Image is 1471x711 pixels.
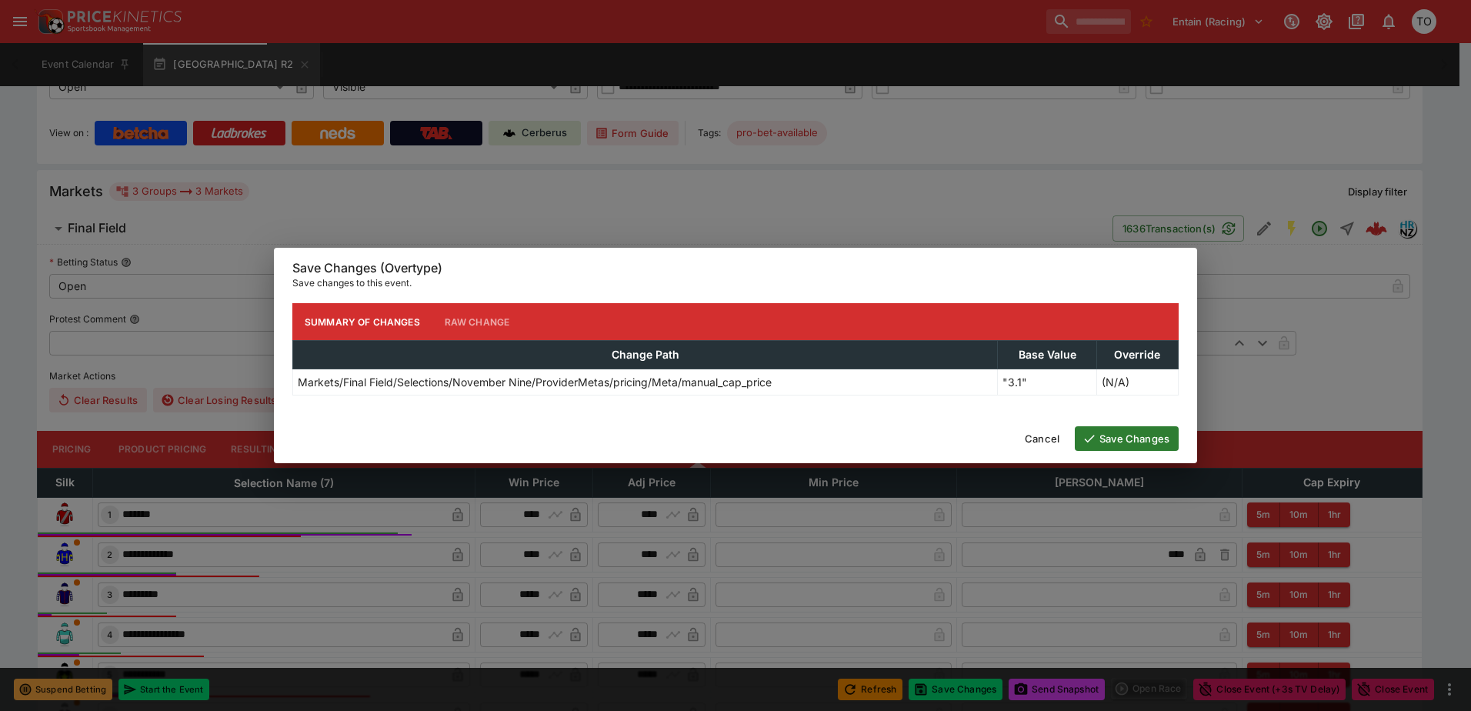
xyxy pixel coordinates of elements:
th: Override [1096,341,1178,369]
p: Save changes to this event. [292,275,1179,291]
button: Raw Change [432,303,522,340]
th: Change Path [293,341,998,369]
h6: Save Changes (Overtype) [292,260,1179,276]
p: Markets/Final Field/Selections/November Nine/ProviderMetas/pricing/Meta/manual_cap_price [298,374,772,390]
th: Base Value [998,341,1096,369]
td: (N/A) [1096,369,1178,396]
button: Summary of Changes [292,303,432,340]
td: "3.1" [998,369,1096,396]
button: Save Changes [1075,426,1179,451]
button: Cancel [1016,426,1069,451]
